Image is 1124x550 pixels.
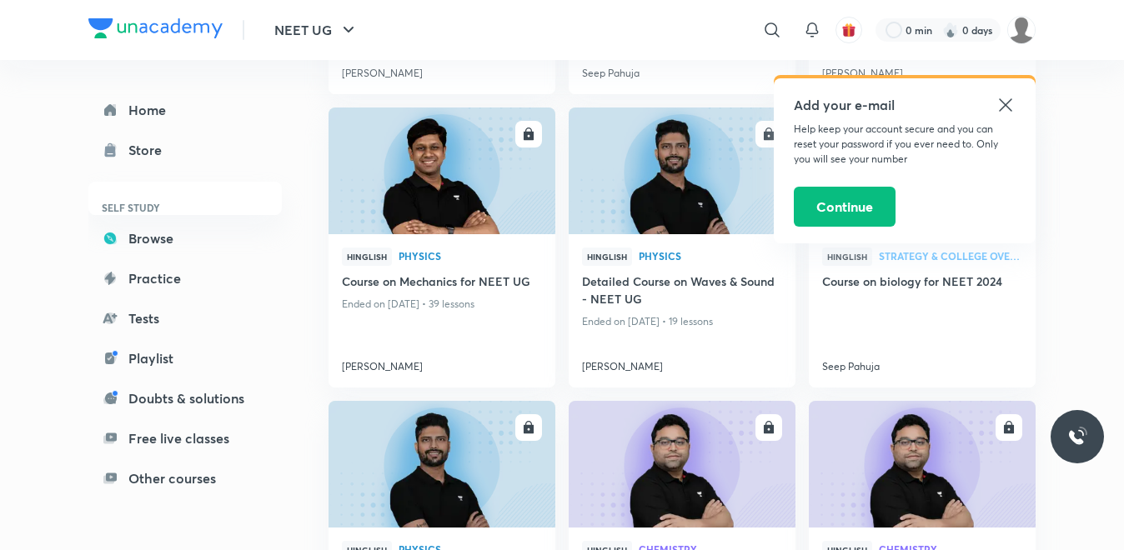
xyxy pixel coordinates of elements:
[88,222,282,255] a: Browse
[88,18,223,42] a: Company Logo
[794,95,1016,115] h5: Add your e-mail
[88,133,282,167] a: Store
[582,59,782,81] a: Seep Pahuja
[342,293,542,315] p: Ended on [DATE] • 39 lessons
[88,422,282,455] a: Free live classes
[342,272,542,293] a: Course on Mechanics for NEET UG
[582,311,782,332] p: Ended on [DATE] • 19 lessons
[566,107,797,236] img: new-thumbnail
[342,352,542,374] a: [PERSON_NAME]
[879,251,1022,261] span: Strategy & College Overview
[88,342,282,375] a: Playlist
[88,93,282,127] a: Home
[822,247,872,266] span: Hinglish
[88,18,223,38] img: Company Logo
[329,107,555,234] a: new-thumbnail
[1007,16,1036,44] img: PALAK DEEP
[88,193,282,222] h6: SELF STUDY
[822,59,1022,81] a: [PERSON_NAME]
[342,247,392,266] span: Hinglish
[639,251,782,262] a: Physics
[128,140,172,160] div: Store
[342,59,542,81] a: [PERSON_NAME]
[88,302,282,335] a: Tests
[835,17,862,43] button: avatar
[822,352,1022,374] a: Seep Pahuja
[809,401,1036,527] a: new-thumbnail
[806,400,1037,529] img: new-thumbnail
[942,22,959,38] img: streak
[582,247,632,266] span: Hinglish
[326,107,557,236] img: new-thumbnail
[569,401,795,527] a: new-thumbnail
[88,462,282,495] a: Other courses
[329,401,555,527] a: new-thumbnail
[794,187,896,227] button: Continue
[88,262,282,295] a: Practice
[1067,427,1087,447] img: ttu
[794,122,1016,167] p: Help keep your account secure and you can reset your password if you ever need to. Only you will ...
[582,272,782,311] a: Detailed Course on Waves & Sound - NEET UG
[841,22,856,37] img: avatar
[399,251,542,262] a: Physics
[264,13,369,47] button: NEET UG
[582,352,782,374] a: [PERSON_NAME]
[569,107,795,234] a: new-thumbnail
[566,400,797,529] img: new-thumbnail
[399,251,542,261] span: Physics
[822,272,1022,293] a: Course on biology for NEET 2024
[639,251,782,261] span: Physics
[88,382,282,415] a: Doubts & solutions
[879,251,1022,262] a: Strategy & College Overview
[326,400,557,529] img: new-thumbnail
